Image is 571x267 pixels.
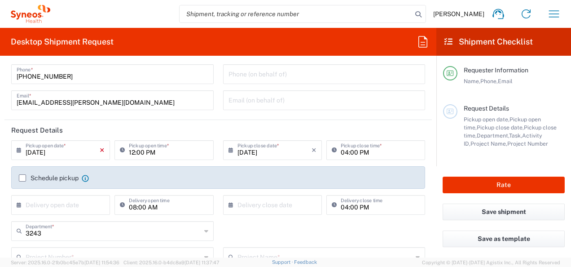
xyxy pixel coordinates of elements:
[11,36,114,47] h2: Desktop Shipment Request
[498,78,513,85] span: Email
[464,67,528,74] span: Requester Information
[443,204,565,220] button: Save shipment
[477,124,524,131] span: Pickup close date,
[464,105,509,112] span: Request Details
[443,177,565,193] button: Rate
[477,132,509,139] span: Department,
[422,258,560,267] span: Copyright © [DATE]-[DATE] Agistix Inc., All Rights Reserved
[480,78,498,85] span: Phone,
[464,78,480,85] span: Name,
[470,140,507,147] span: Project Name,
[11,260,119,265] span: Server: 2025.16.0-21b0bc45e7b
[11,126,63,135] h2: Request Details
[312,143,316,157] i: ×
[507,140,548,147] span: Project Number
[294,259,317,265] a: Feedback
[509,132,522,139] span: Task,
[84,260,119,265] span: [DATE] 11:54:36
[19,174,79,182] label: Schedule pickup
[272,259,294,265] a: Support
[123,260,220,265] span: Client: 2025.16.0-b4dc8a9
[180,5,412,22] input: Shipment, tracking or reference number
[443,231,565,247] button: Save as template
[433,10,484,18] span: [PERSON_NAME]
[100,143,105,157] i: ×
[184,260,220,265] span: [DATE] 11:37:47
[444,36,533,47] h2: Shipment Checklist
[464,116,510,123] span: Pickup open date,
